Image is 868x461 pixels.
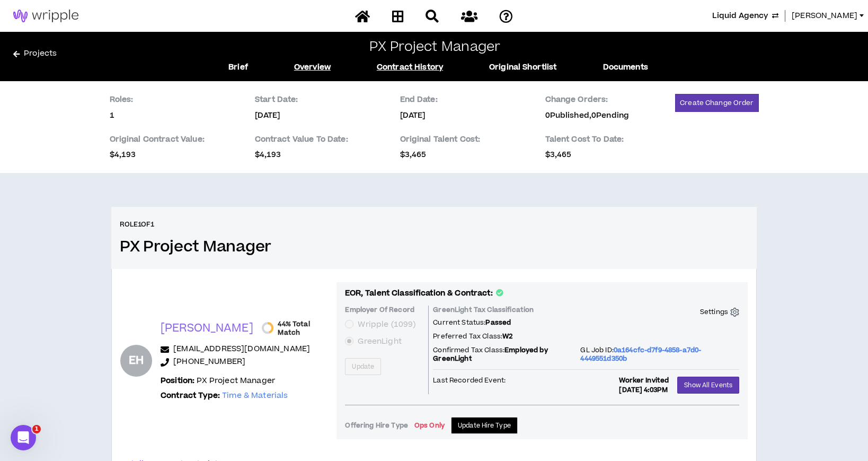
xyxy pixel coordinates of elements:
h2: PX Project Manager [369,40,500,55]
span: 0 Pending [591,110,629,121]
p: Ops Only [414,421,445,430]
p: $3,465 [400,150,541,160]
a: [EMAIL_ADDRESS][DOMAIN_NAME] [173,343,310,356]
a: Overview [294,62,331,73]
p: Talent Cost To Date: [545,134,759,145]
p: [DATE] [400,110,541,121]
b: Position: [161,375,194,386]
iframe: Intercom live chat [11,425,36,450]
p: Employer Of Record [345,306,424,318]
p: [DATE] 4:03PM [619,386,669,394]
span: Current Status: [433,318,485,327]
span: 1 [32,425,41,433]
h6: Role 1 of 1 [120,220,154,229]
span: GreenLight [358,336,401,347]
p: Contract Value To Date: [255,134,396,145]
span: Wripple (1099) [358,319,415,330]
p: [PERSON_NAME] [161,321,253,336]
p: Worker Invited [619,376,669,385]
p: Original Talent Cost: [400,134,541,145]
button: Show All Events [677,377,739,394]
button: Update Hire Type [451,417,518,434]
p: $4,193 [110,150,251,160]
span: 0a164cfc-d7f9-4858-a7d0-4449551d350b [580,345,701,363]
a: Contract History [377,62,443,73]
p: Settings [700,308,728,316]
div: Emilee H. [120,345,152,377]
a: Original Shortlist [489,62,557,73]
a: [PHONE_NUMBER] [173,356,245,369]
p: [DATE] [255,110,396,121]
span: Preferred Tax Class: [433,332,502,341]
button: Liquid Agency [712,10,778,22]
a: Documents [603,62,648,73]
button: Update [345,358,381,375]
h3: PX Project Manager [120,238,748,256]
span: Update Hire Type [458,421,511,431]
p: Offering Hire Type [345,421,408,430]
b: Contract Type: [161,390,220,401]
p: Last Recorded Event: [433,376,506,385]
span: Passed [485,318,511,327]
span: Confirmed Tax Class: [433,345,504,355]
p: Original Contract Value: [110,134,251,145]
p: Roles: [110,94,251,106]
p: End Date: [400,94,541,106]
span: Liquid Agency [712,10,768,22]
p: EOR, Talent Classification & Contract: [345,288,503,299]
p: Start Date: [255,94,396,106]
span: [PERSON_NAME] [792,10,857,22]
span: W2 [502,332,512,341]
p: $4,193 [255,150,396,160]
span: setting [730,308,739,317]
span: Time & Materials [222,390,288,401]
span: GL Job ID: [580,345,613,355]
p: 0 Published, [545,110,630,121]
button: Create Change Order [675,94,758,112]
p: $3,465 [545,150,759,160]
p: 1 [110,110,251,121]
p: GreenLight Tax Classification [433,306,534,318]
div: EH [129,355,144,366]
a: Projects [13,48,210,65]
span: Show All Events [684,380,732,390]
span: Employed by GreenLight [433,345,547,363]
span: 44% Total Match [278,320,328,337]
p: Change Orders: [545,94,630,106]
a: Brief [228,62,248,73]
p: PX Project Manager [161,375,275,387]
